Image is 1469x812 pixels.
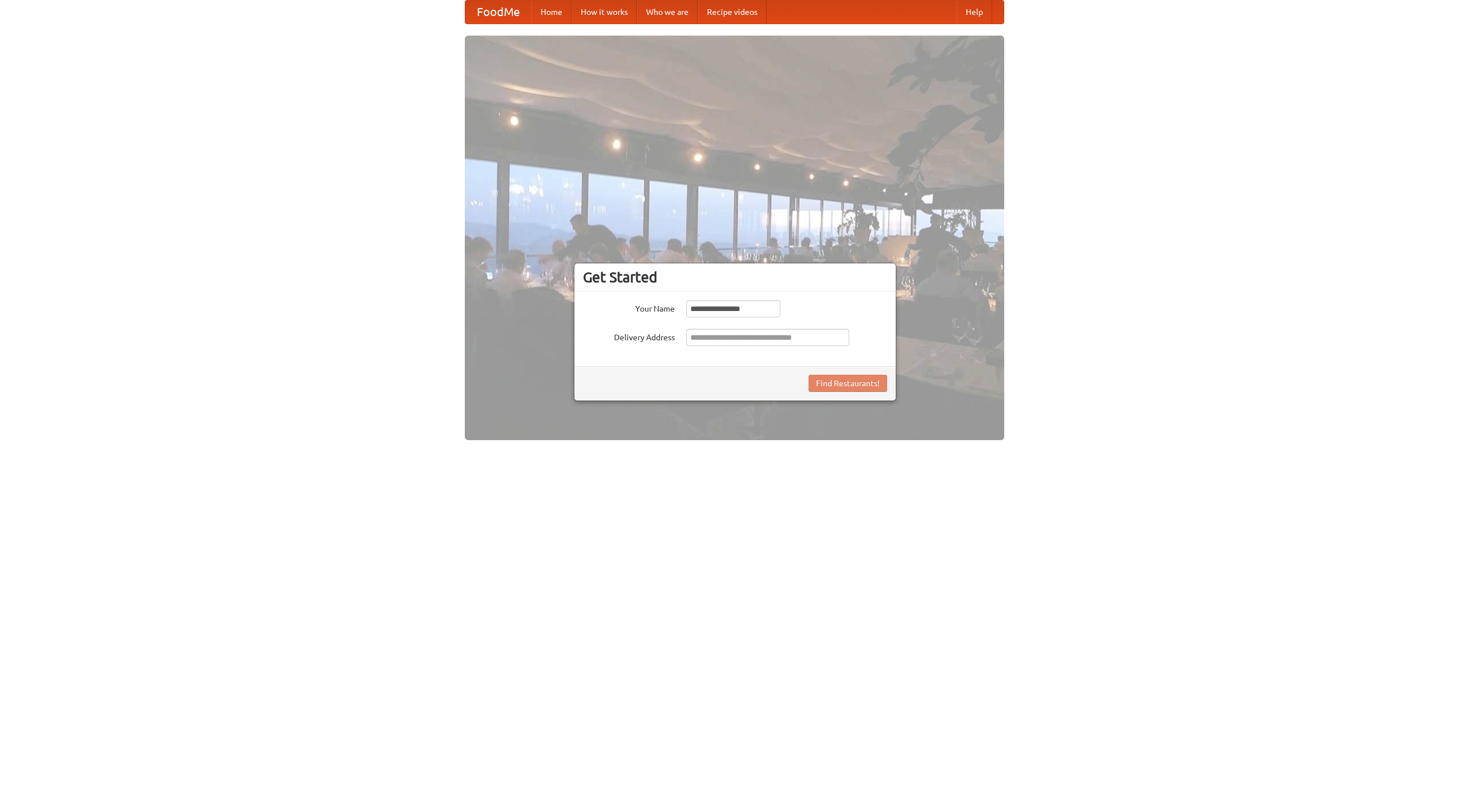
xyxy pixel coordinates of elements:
a: Recipe videos [698,1,767,24]
h3: Get Started [583,269,887,286]
a: How it works [572,1,637,24]
label: Delivery Address [583,329,675,343]
a: Who we are [637,1,698,24]
button: Find Restaurants! [809,375,887,392]
a: FoodMe [465,1,531,24]
a: Home [531,1,572,24]
a: Help [957,1,992,24]
label: Your Name [583,300,675,314]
